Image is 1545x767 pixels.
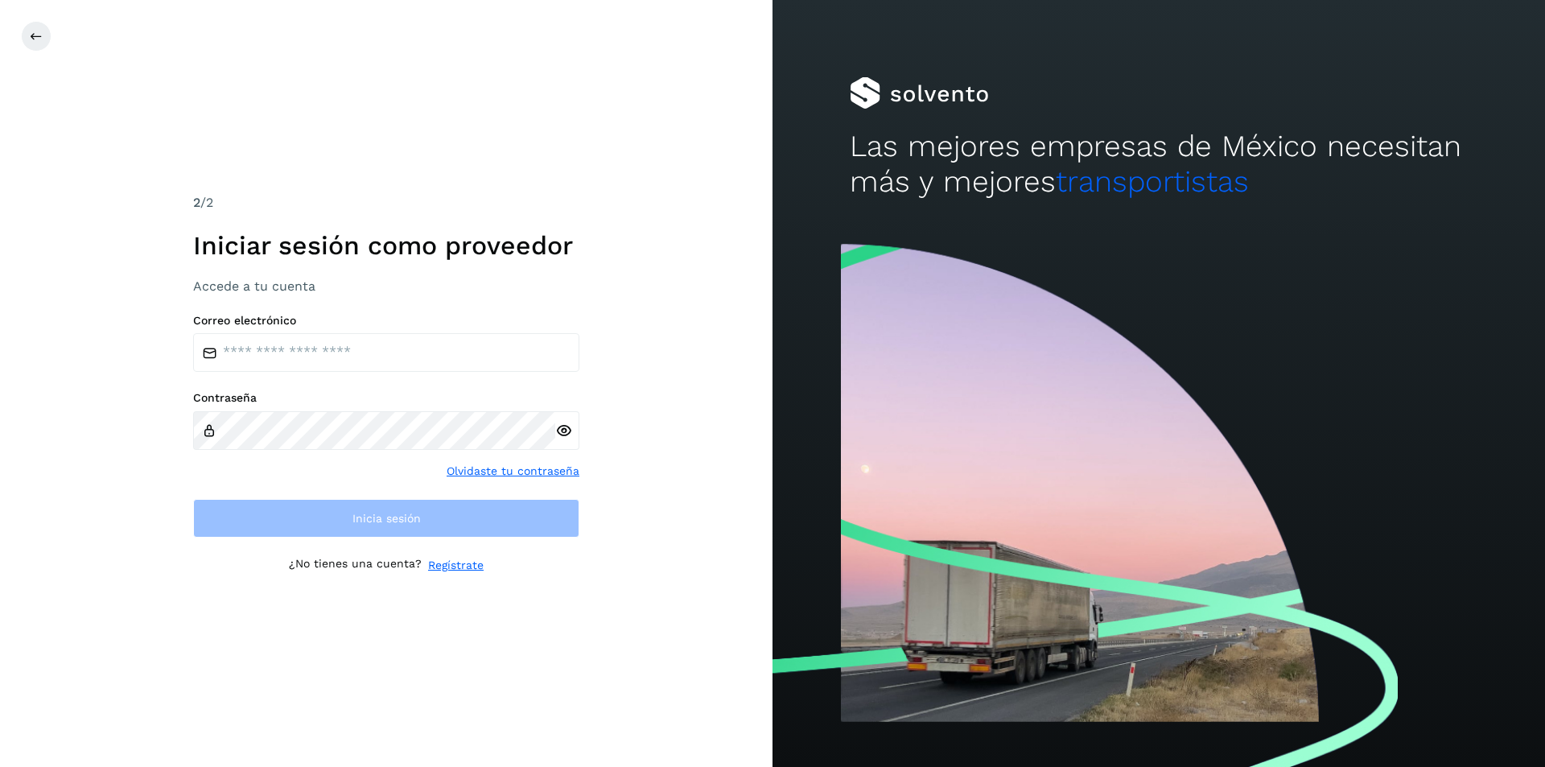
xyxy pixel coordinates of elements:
label: Contraseña [193,391,579,405]
p: ¿No tienes una cuenta? [289,557,422,574]
div: /2 [193,193,579,212]
h2: Las mejores empresas de México necesitan más y mejores [850,129,1468,200]
span: 2 [193,195,200,210]
label: Correo electrónico [193,314,579,328]
a: Olvidaste tu contraseña [447,463,579,480]
span: transportistas [1056,164,1249,199]
span: Inicia sesión [352,513,421,524]
a: Regístrate [428,557,484,574]
h1: Iniciar sesión como proveedor [193,230,579,261]
button: Inicia sesión [193,499,579,538]
h3: Accede a tu cuenta [193,278,579,294]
